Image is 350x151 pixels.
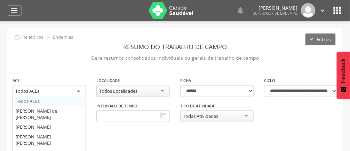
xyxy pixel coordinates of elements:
[14,33,21,41] i: 
[10,6,18,15] i: 
[253,6,297,10] p: [PERSON_NAME]
[53,35,73,40] p: Endemias
[180,78,191,83] label: Ficha
[264,78,275,83] label: Ciclo
[7,5,22,16] a: 
[13,96,86,106] div: Todos ACEs
[319,3,327,18] a: 
[96,103,137,109] label: Intervalo de Tempo
[15,88,39,94] div: Todos ACEs
[13,106,86,122] div: [PERSON_NAME] de [PERSON_NAME]
[236,3,245,18] a: 
[13,40,337,53] header: Resumo do Trabalho de Campo
[13,122,86,132] div: [PERSON_NAME]
[13,78,19,83] label: ACE
[337,52,350,99] button: Feedback - Mostrar pesquisa
[183,113,218,119] div: Todas Atividades
[305,33,336,45] button: Filtros
[319,7,327,14] i: 
[332,5,343,16] i: 
[253,11,297,16] span: Supervisor de Endemias
[22,35,43,40] p: Relatórios
[13,53,337,63] p: Gere resumos consolidados individuais ou gerais de trabalho de campo
[99,88,137,94] div: Todos Localidades
[236,6,245,15] i: 
[159,112,167,120] i: 
[13,132,86,148] div: [PERSON_NAME] [PERSON_NAME]
[340,59,347,83] span: Feedback
[180,103,215,109] label: Tipo de Atividade
[44,33,52,41] i: 
[96,78,120,83] label: Localidade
